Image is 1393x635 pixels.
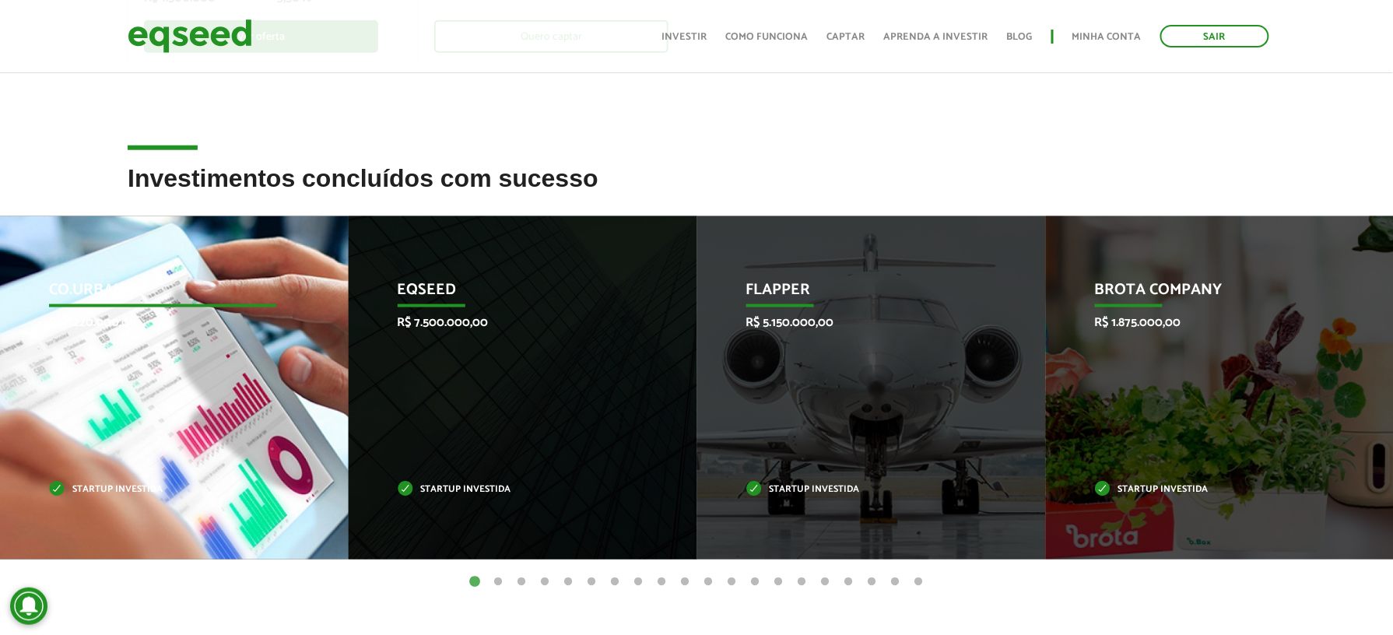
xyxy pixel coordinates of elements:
p: Brota Company [1095,281,1323,307]
p: R$ 7.500.000,00 [398,315,626,330]
p: Flapper [746,281,974,307]
a: Sair [1160,25,1269,47]
button: 20 of 20 [911,575,926,591]
button: 9 of 20 [654,575,669,591]
a: Minha conta [1072,32,1142,42]
p: R$ 1.875.000,00 [1095,315,1323,330]
p: R$ 5.150.000,00 [746,315,974,330]
button: 10 of 20 [677,575,693,591]
a: Blog [1007,32,1033,42]
p: Startup investida [49,486,277,494]
button: 12 of 20 [724,575,739,591]
img: EqSeed [128,16,252,57]
p: R$ 1.220.000,00 [49,315,277,330]
button: 2 of 20 [490,575,506,591]
button: 17 of 20 [840,575,856,591]
p: Startup investida [1095,486,1323,494]
a: Investir [662,32,707,42]
h2: Investimentos concluídos com sucesso [128,165,1265,216]
button: 11 of 20 [700,575,716,591]
button: 7 of 20 [607,575,623,591]
a: Captar [827,32,865,42]
button: 18 of 20 [864,575,879,591]
button: 19 of 20 [887,575,903,591]
button: 14 of 20 [770,575,786,591]
p: EqSeed [398,281,626,307]
p: Co.Urban [49,281,277,307]
button: 4 of 20 [537,575,553,591]
button: 15 of 20 [794,575,809,591]
a: Como funciona [726,32,809,42]
a: Aprenda a investir [884,32,988,42]
button: 13 of 20 [747,575,763,591]
button: 1 of 20 [467,575,482,591]
button: 3 of 20 [514,575,529,591]
button: 6 of 20 [584,575,599,591]
p: Startup investida [398,486,626,494]
button: 16 of 20 [817,575,833,591]
button: 8 of 20 [630,575,646,591]
button: 5 of 20 [560,575,576,591]
p: Startup investida [746,486,974,494]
